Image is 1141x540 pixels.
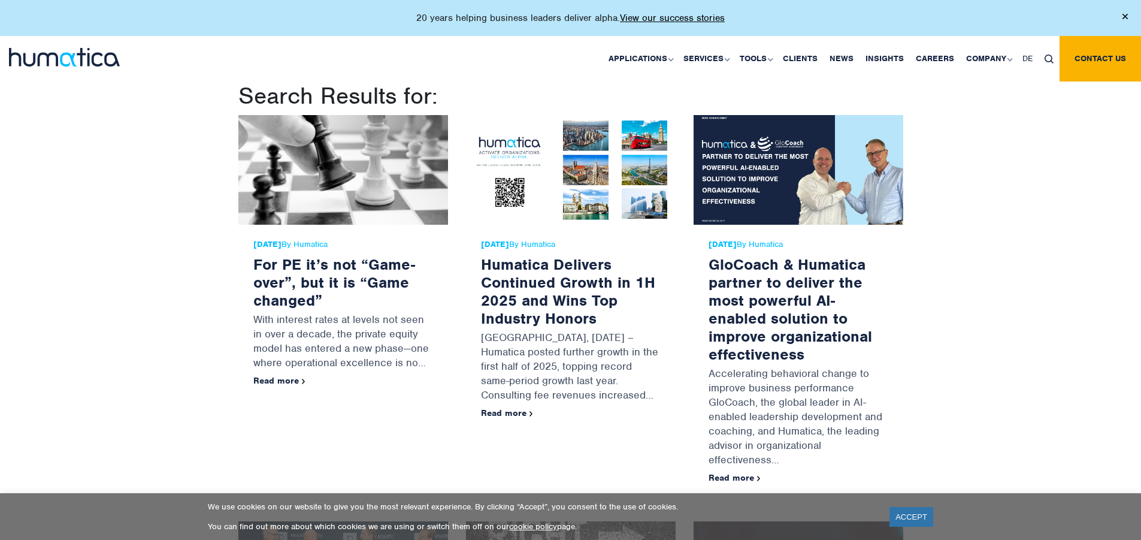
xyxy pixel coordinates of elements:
a: Applications [603,36,677,82]
p: [GEOGRAPHIC_DATA], [DATE] – Humatica posted further growth in the first half of 2025, topping rec... [481,327,661,408]
a: Read more [481,408,533,418]
a: Read more [709,472,761,483]
a: For PE it’s not “Game-over”, but it is “Game changed” [253,255,415,310]
p: 20 years helping business leaders deliver alpha. [416,12,725,24]
strong: [DATE] [253,239,282,249]
a: Insights [859,36,910,82]
a: Services [677,36,734,82]
img: arrowicon [757,476,761,481]
a: News [824,36,859,82]
a: GloCoach & Humatica partner to deliver the most powerful AI-enabled solution to improve organizat... [709,255,872,364]
strong: [DATE] [709,239,737,249]
img: GloCoach & Humatica partner to deliver the most powerful AI-enabled solution to improve organizat... [694,115,903,225]
span: By Humatica [481,240,661,249]
img: search_icon [1045,55,1054,64]
a: Clients [777,36,824,82]
img: logo [9,48,120,67]
p: Accelerating behavioral change to improve business performance GloCoach, the global leader in AI-... [709,363,888,473]
img: arrowicon [529,411,533,417]
img: Humatica Delivers Continued Growth in 1H 2025 and Wins Top Industry Honors [466,115,676,225]
strong: [DATE] [481,239,509,249]
p: With interest rates at levels not seen in over a decade, the private equity model has entered a n... [253,309,433,376]
a: Contact us [1060,36,1141,82]
a: Read more [253,375,305,386]
span: By Humatica [253,240,433,249]
a: Humatica Delivers Continued Growth in 1H 2025 and Wins Top Industry Honors [481,255,655,328]
img: arrowicon [302,379,305,384]
p: We use cookies on our website to give you the most relevant experience. By clicking “Accept”, you... [208,502,874,512]
span: DE [1022,53,1033,64]
a: View our success stories [620,12,725,24]
a: ACCEPT [889,507,933,527]
img: For PE it’s not “Game-over”, but it is “Game changed” [238,115,448,225]
a: cookie policy [509,521,557,532]
h1: Search Results for: [238,82,903,110]
p: You can find out more about which cookies we are using or switch them off on our page. [208,521,874,532]
span: By Humatica [709,240,888,249]
a: Company [960,36,1016,82]
a: DE [1016,36,1039,82]
a: Tools [734,36,777,82]
a: Careers [910,36,960,82]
